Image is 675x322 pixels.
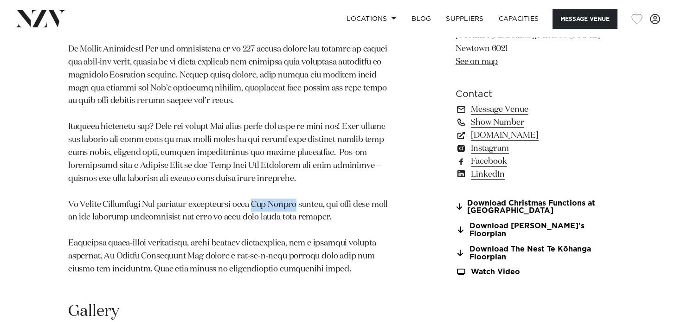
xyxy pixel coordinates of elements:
[438,9,491,29] a: SUPPLIERS
[456,103,607,116] a: Message Venue
[456,155,607,167] a: Facebook
[553,9,617,29] button: Message Venue
[456,129,607,142] a: [DOMAIN_NAME]
[456,245,607,261] a: Download The Nest Te Kōhanga Floorplan
[456,222,607,238] a: Download [PERSON_NAME]'s Floorplan
[15,10,65,27] img: nzv-logo.png
[68,301,119,322] h2: Gallery
[456,116,607,129] a: Show Number
[491,9,546,29] a: Capacities
[404,9,438,29] a: BLOG
[456,167,607,180] a: LinkedIn
[339,9,404,29] a: Locations
[456,87,607,101] h6: Contact
[456,268,607,276] a: Watch Video
[456,17,607,69] p: [GEOGRAPHIC_DATA] [STREET_ADDRESS][PERSON_NAME] Newtown 6021
[456,142,607,155] a: Instagram
[456,57,498,65] a: See on map
[456,199,607,215] a: Download Christmas Functions at [GEOGRAPHIC_DATA]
